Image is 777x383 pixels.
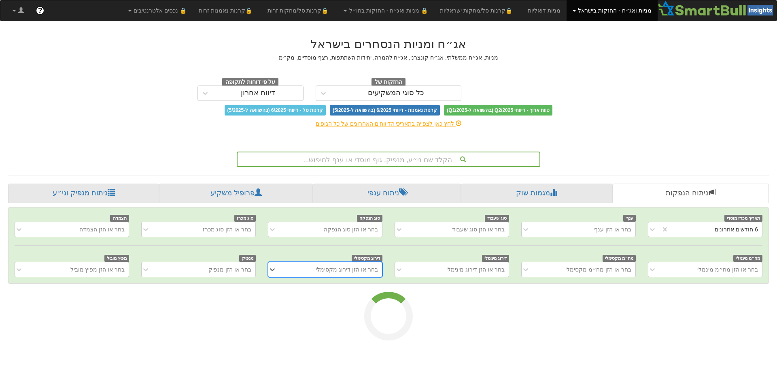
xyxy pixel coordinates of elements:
div: לחץ כאן לצפייה בתאריכי הדיווחים האחרונים של כל הגופים [152,120,625,128]
a: 🔒קרנות סל/מחקות זרות [261,0,338,21]
a: 🔒קרנות סל/מחקות ישראליות [434,0,521,21]
span: מח״מ מינמלי [733,255,762,262]
h5: מניות, אג״ח ממשלתי, אג״ח קונצרני, אג״ח להמרה, יחידות השתתפות, רצף מוסדיים, מק״מ [158,55,619,61]
div: הקלד שם ני״ע, מנפיק, גוף מוסדי או ענף לחיפוש... [238,152,539,166]
div: בחר או הזן מח״מ מקסימלי [565,265,631,274]
span: דירוג מינימלי [482,255,510,262]
a: ניתוח מנפיק וני״ע [8,184,159,203]
img: Smartbull [658,0,777,17]
div: בחר או הזן סוג מכרז [203,225,252,233]
span: סוג שעבוד [485,215,510,222]
span: מח״מ מקסימלי [603,255,636,262]
span: מפיץ מוביל [104,255,129,262]
span: ענף [623,215,636,222]
div: בחר או הזן ענף [594,225,631,233]
a: ניתוח הנפקות [613,184,769,203]
h2: אג״ח ומניות הנסחרים בישראל [158,37,619,51]
span: על פי דוחות לתקופה [222,78,278,87]
div: בחר או הזן מפיץ מוביל [70,265,125,274]
div: בחר או הזן מח״מ מינמלי [697,265,758,274]
div: כל סוגי המשקיעים [368,89,424,97]
a: 🔒קרנות נאמנות זרות [193,0,261,21]
div: בחר או הזן מנפיק [208,265,251,274]
a: מניות דואליות [522,0,567,21]
a: ניתוח ענפי [313,184,461,203]
span: סוג מכרז [234,215,256,222]
span: החזקות של [372,78,405,87]
span: קרנות סל - דיווחי 6/2025 (בהשוואה ל-5/2025) [225,105,326,116]
span: ? [38,6,42,15]
a: ? [30,0,50,21]
div: בחר או הזן סוג הנפקה [324,225,378,233]
div: 6 חודשים אחרונים [715,225,758,233]
div: בחר או הזן דירוג מקסימלי [316,265,378,274]
span: מנפיק [239,255,256,262]
span: טווח ארוך - דיווחי Q2/2025 (בהשוואה ל-Q1/2025) [444,105,552,116]
a: פרופיל משקיע [159,184,312,203]
div: בחר או הזן סוג שעבוד [452,225,505,233]
a: מגמות שוק [461,184,612,203]
a: 🔒 נכסים אלטרנטיבים [122,0,193,21]
div: דיווח אחרון [241,89,275,97]
span: סוג הנפקה [357,215,383,222]
div: בחר או הזן הצמדה [79,225,125,233]
span: דירוג מקסימלי [352,255,383,262]
span: הצמדה [110,215,129,222]
div: בחר או הזן דירוג מינימלי [446,265,505,274]
span: תאריך מכרז מוסדי [724,215,762,222]
a: מניות ואג״ח - החזקות בישראל [567,0,658,21]
a: 🔒 מניות ואג״ח - החזקות בחו״ל [338,0,434,21]
span: קרנות נאמנות - דיווחי 6/2025 (בהשוואה ל-5/2025) [330,105,440,116]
